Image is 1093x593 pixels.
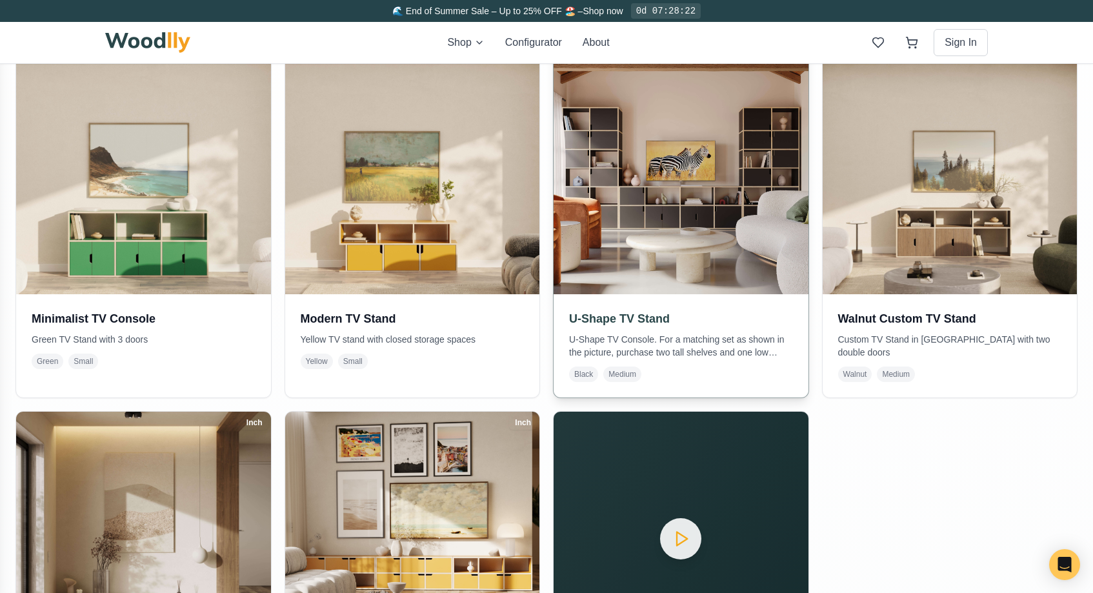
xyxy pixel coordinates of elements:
[241,416,268,430] div: Inch
[823,39,1078,294] img: Walnut Custom TV Stand
[583,35,610,50] button: About
[509,416,537,430] div: Inch
[68,354,98,369] span: Small
[32,333,256,346] p: Green TV Stand with 3 doors
[105,32,190,53] img: Woodlly
[338,354,368,369] span: Small
[301,333,525,346] p: Yellow TV stand with closed storage spaces
[301,310,525,328] h3: Modern TV Stand
[838,367,872,382] span: Walnut
[447,35,484,50] button: Shop
[583,6,623,16] a: Shop now
[16,39,271,294] img: Minimalist TV Console
[877,367,915,382] span: Medium
[301,354,333,369] span: Yellow
[631,3,701,19] div: 0d 07:28:22
[547,33,814,300] img: U-Shape TV Stand
[569,310,793,328] h3: U-Shape TV Stand
[934,29,988,56] button: Sign In
[838,333,1062,359] p: Custom TV Stand in [GEOGRAPHIC_DATA] with two double doors
[392,6,583,16] span: 🌊 End of Summer Sale – Up to 25% OFF 🏖️ –
[838,310,1062,328] h3: Walnut Custom TV Stand
[285,39,540,294] img: Modern TV Stand
[569,333,793,359] p: U-Shape TV Console. For a matching set as shown in the picture, purchase two tall shelves and one...
[1049,549,1080,580] div: Open Intercom Messenger
[32,354,63,369] span: Green
[32,310,256,328] h3: Minimalist TV Console
[505,35,562,50] button: Configurator
[603,367,641,382] span: Medium
[569,367,598,382] span: Black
